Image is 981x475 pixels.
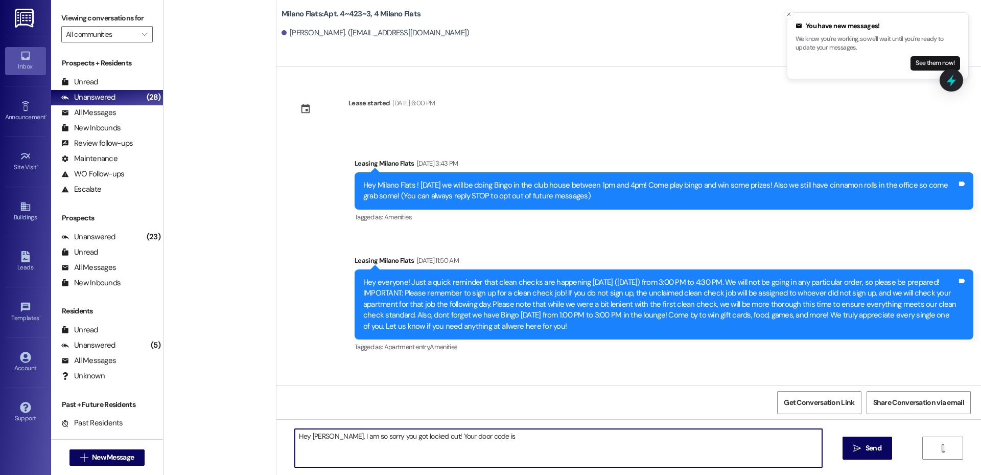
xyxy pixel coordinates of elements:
[796,35,960,53] p: We know you're working, so we'll wait until you're ready to update your messages.
[777,391,861,414] button: Get Conversation Link
[784,397,854,408] span: Get Conversation Link
[295,429,822,467] textarea: Hey [PERSON_NAME], I am so sorry you got locked out! Your door code is
[61,262,116,273] div: All Messages
[51,306,163,316] div: Residents
[37,162,38,169] span: •
[61,138,133,149] div: Review follow-ups
[866,443,881,454] span: Send
[5,399,46,426] a: Support
[5,349,46,376] a: Account
[355,158,973,172] div: Leasing Milano Flats
[61,371,105,381] div: Unknown
[613,386,656,396] div: [DATE] 1:04 PM
[867,391,971,414] button: Share Conversation via email
[61,10,153,26] label: Viewing conversations for
[51,399,163,410] div: Past + Future Residents
[910,56,960,71] button: See them now!
[144,89,163,105] div: (28)
[348,98,390,108] div: Lease started
[61,340,115,351] div: Unanswered
[355,210,973,224] div: Tagged as:
[939,444,947,453] i: 
[61,107,116,118] div: All Messages
[66,26,136,42] input: All communities
[5,299,46,326] a: Templates •
[843,437,892,460] button: Send
[430,343,457,351] span: Amenities
[873,397,964,408] span: Share Conversation via email
[61,184,101,195] div: Escalate
[784,9,794,19] button: Close toast
[39,313,41,320] span: •
[390,98,435,108] div: [DATE] 6:00 PM
[414,158,458,169] div: [DATE] 3:43 PM
[5,47,46,75] a: Inbox
[355,340,973,354] div: Tagged as:
[15,9,36,28] img: ResiDesk Logo
[142,30,147,38] i: 
[148,337,163,353] div: (5)
[363,180,957,202] div: Hey Milano Flats ! [DATE] we will be doing Bingo in the club house between 1pm and 4pm! Come play...
[5,148,46,175] a: Site Visit •
[92,452,134,463] span: New Message
[61,355,116,366] div: All Messages
[5,248,46,276] a: Leads
[796,21,960,31] div: You have new messages!
[853,444,861,453] i: 
[363,277,957,332] div: Hey everyone! Just a quick reminder that clean checks are happening [DATE] ([DATE]) from 3:00 PM ...
[61,169,124,179] div: WO Follow-ups
[61,123,121,133] div: New Inbounds
[61,232,115,242] div: Unanswered
[282,9,421,19] b: Milano Flats: Apt. 4~423~3, 4 Milano Flats
[61,418,123,428] div: Past Residents
[51,58,163,69] div: Prospects + Residents
[384,343,430,351] span: Apartment entry ,
[414,255,459,266] div: [DATE] 11:50 AM
[61,247,98,258] div: Unread
[61,325,98,335] div: Unread
[384,213,412,221] span: Amenities
[69,449,145,466] button: New Message
[355,255,973,269] div: Leasing Milano Flats
[45,112,47,119] span: •
[282,28,470,38] div: [PERSON_NAME]. ([EMAIL_ADDRESS][DOMAIN_NAME])
[61,92,115,103] div: Unanswered
[5,198,46,225] a: Buildings
[61,278,121,288] div: New Inbounds
[61,77,98,87] div: Unread
[80,454,88,462] i: 
[51,213,163,223] div: Prospects
[61,153,118,164] div: Maintenance
[144,229,163,245] div: (23)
